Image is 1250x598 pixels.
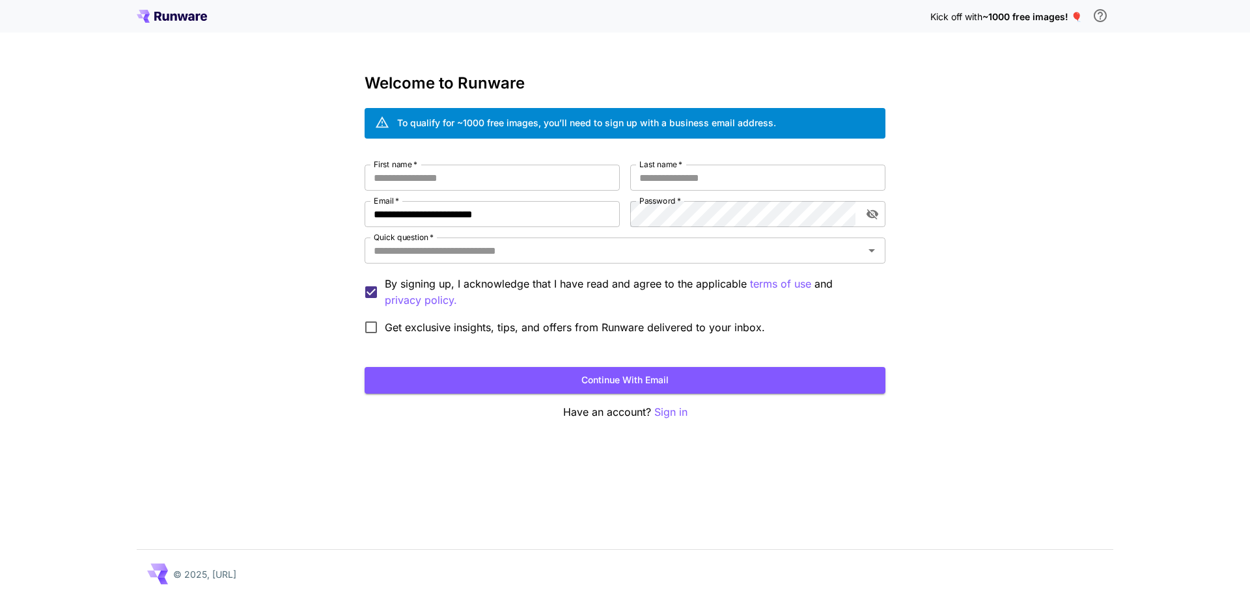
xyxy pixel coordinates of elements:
button: Sign in [654,404,687,420]
label: Last name [639,159,682,170]
span: ~1000 free images! 🎈 [982,11,1082,22]
button: In order to qualify for free credit, you need to sign up with a business email address and click ... [1087,3,1113,29]
label: Quick question [374,232,434,243]
p: By signing up, I acknowledge that I have read and agree to the applicable and [385,276,875,308]
p: Have an account? [365,404,885,420]
p: privacy policy. [385,292,457,308]
p: terms of use [750,276,811,292]
div: To qualify for ~1000 free images, you’ll need to sign up with a business email address. [397,116,776,129]
button: toggle password visibility [861,202,884,226]
p: © 2025, [URL] [173,567,236,581]
h3: Welcome to Runware [365,74,885,92]
span: Kick off with [930,11,982,22]
label: Email [374,195,399,206]
button: By signing up, I acknowledge that I have read and agree to the applicable and privacy policy. [750,276,811,292]
span: Get exclusive insights, tips, and offers from Runware delivered to your inbox. [385,319,765,335]
button: By signing up, I acknowledge that I have read and agree to the applicable terms of use and [385,292,457,308]
label: Password [639,195,681,206]
button: Continue with email [365,367,885,394]
button: Open [863,241,881,260]
label: First name [374,159,417,170]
